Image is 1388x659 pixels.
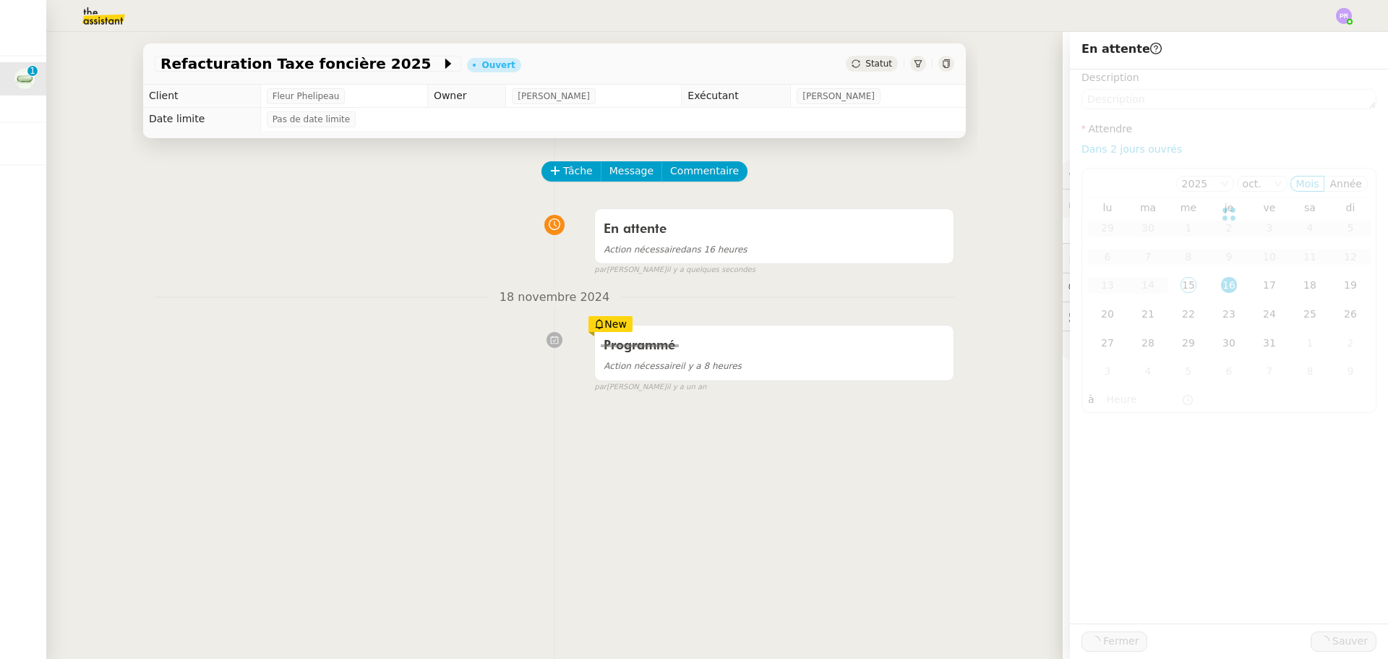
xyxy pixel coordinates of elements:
[1063,190,1388,218] div: 🔐Données client
[1063,160,1388,188] div: ⚙️Procédures
[594,264,607,276] span: par
[481,61,515,69] div: Ouvert
[609,163,654,179] span: Message
[604,245,747,255] span: dans 16 heures
[682,85,791,108] td: Exécutant
[427,85,505,108] td: Owner
[27,66,38,76] nz-badge-sup: 1
[488,288,621,307] span: 18 novembre 2024
[1063,302,1388,331] div: 🕵️Autres demandes en cours
[160,56,441,71] span: Refacturation Taxe foncière 2025
[661,161,747,182] button: Commentaire
[594,264,755,276] small: [PERSON_NAME]
[1081,632,1147,652] button: Fermer
[1063,244,1388,272] div: ⏲️Tâches 0:00
[604,223,667,236] span: En attente
[541,161,601,182] button: Tâche
[594,381,706,394] small: [PERSON_NAME]
[594,381,607,394] span: par
[30,66,35,79] p: 1
[518,89,590,103] span: [PERSON_NAME]
[563,163,593,179] span: Tâche
[1068,310,1223,322] span: 🕵️
[1081,42,1162,56] span: En attente
[865,59,892,69] span: Statut
[1063,273,1388,302] div: 💬Commentaires
[604,339,675,352] span: Programmé
[1063,331,1388,360] div: 🧴Autres
[1068,195,1162,212] span: 🔐
[1336,8,1352,24] img: svg
[670,163,739,179] span: Commentaire
[1311,632,1376,652] button: Sauver
[604,361,680,371] span: Action nécessaire
[667,264,755,276] span: il y a quelques secondes
[1068,281,1161,293] span: 💬
[143,85,260,108] td: Client
[1068,252,1168,263] span: ⏲️
[1068,339,1113,351] span: 🧴
[1068,166,1144,182] span: ⚙️
[273,112,351,127] span: Pas de date limite
[14,69,35,89] img: 7f9b6497-4ade-4d5b-ae17-2cbe23708554
[273,89,340,103] span: Fleur Phelipeau
[588,316,633,332] div: New
[604,361,742,371] span: il y a 8 heures
[604,245,680,255] span: Action nécessaire
[601,161,662,182] button: Message
[667,381,706,394] span: il y a un an
[143,108,260,131] td: Date limite
[802,89,875,103] span: [PERSON_NAME]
